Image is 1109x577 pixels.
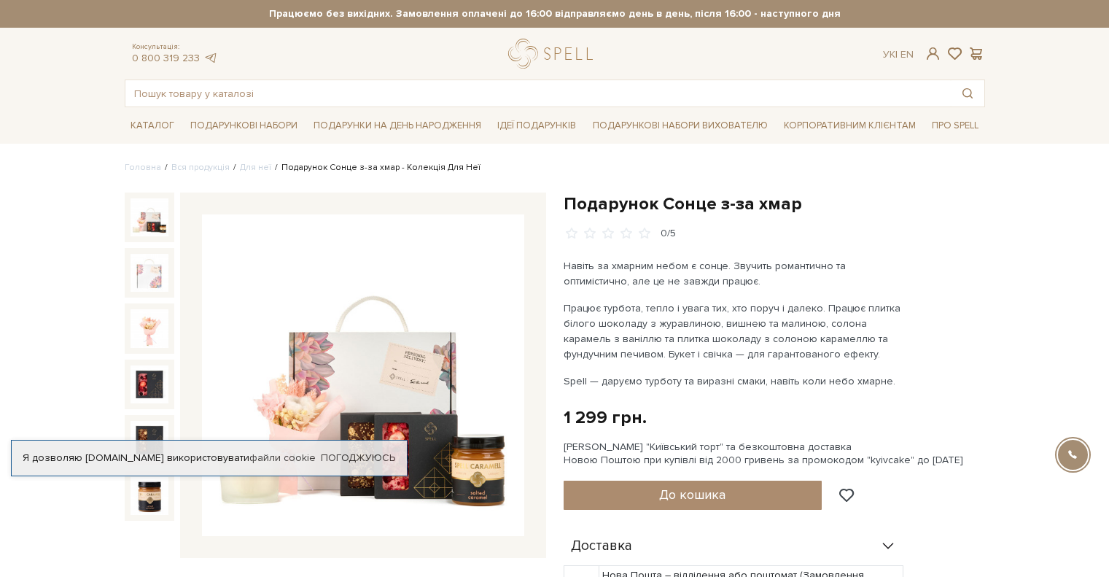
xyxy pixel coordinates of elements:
[171,162,230,173] a: Вся продукція
[951,80,984,107] button: Пошук товару у каталозі
[564,301,906,362] p: Працює турбота, тепло і увага тих, хто поруч і далеко. Працює плитка білого шоколаду з журавлиною...
[131,477,168,515] img: Подарунок Сонце з-за хмар
[125,7,985,20] strong: Працюємо без вихідних. Замовлення оплачені до 16:00 відправляємо день в день, після 16:00 - насту...
[249,452,316,464] a: файли cookie
[926,115,984,137] a: Про Spell
[491,115,582,137] a: Ідеї подарунків
[564,258,906,289] p: Навіть за хмарним небом є сонце. Звучить романтично та оптимістично, але це не завжди працює.
[125,115,180,137] a: Каталог
[132,52,200,64] a: 0 800 319 233
[564,441,985,467] div: [PERSON_NAME] "Київський торт" та безкоштовна доставка Новою Поштою при купівлі від 2000 гривень ...
[564,193,985,215] h1: Подарунок Сонце з-за хмар
[184,115,303,137] a: Подарункові набори
[564,406,647,429] div: 1 299 грн.
[308,115,487,137] a: Подарунки на День народження
[12,452,407,465] div: Я дозволяю [DOMAIN_NAME] використовувати
[587,113,774,138] a: Подарункові набори вихователю
[132,42,218,52] span: Консультація:
[131,421,168,459] img: Подарунок Сонце з-за хмар
[661,227,676,241] div: 0/5
[564,373,906,389] p: Spell — даруємо турботу та виразні смаки, навіть коли небо хмарне.
[900,48,914,61] a: En
[571,540,632,553] span: Доставка
[240,162,271,173] a: Для неї
[131,309,168,347] img: Подарунок Сонце з-за хмар
[125,80,951,107] input: Пошук товару у каталозі
[321,452,395,465] a: Погоджуюсь
[203,52,218,64] a: telegram
[131,254,168,292] img: Подарунок Сонце з-за хмар
[202,214,524,537] img: Подарунок Сонце з-за хмар
[125,162,161,173] a: Головна
[508,39,599,69] a: logo
[659,487,725,503] span: До кошика
[564,481,822,510] button: До кошика
[778,113,922,138] a: Корпоративним клієнтам
[895,48,898,61] span: |
[131,198,168,236] img: Подарунок Сонце з-за хмар
[883,48,914,61] div: Ук
[271,161,480,174] li: Подарунок Сонце з-за хмар - Колекція Для Неї
[131,365,168,403] img: Подарунок Сонце з-за хмар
